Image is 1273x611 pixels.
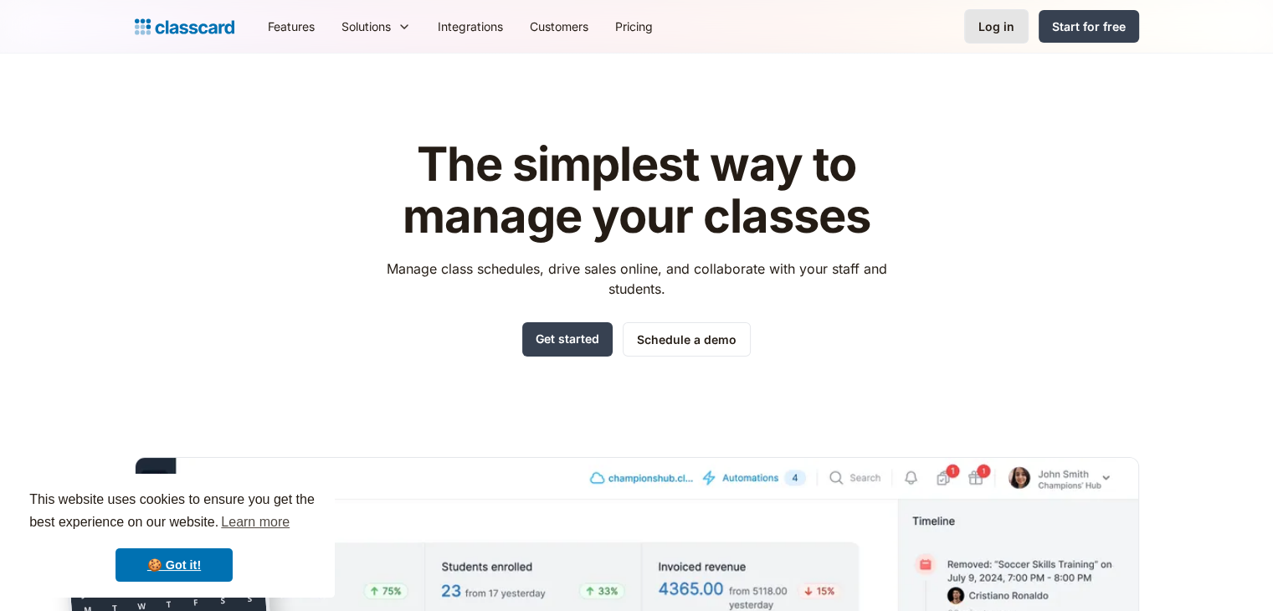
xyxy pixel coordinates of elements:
[516,8,602,45] a: Customers
[522,322,613,357] a: Get started
[424,8,516,45] a: Integrations
[964,9,1029,44] a: Log in
[218,510,292,535] a: learn more about cookies
[1052,18,1126,35] div: Start for free
[602,8,666,45] a: Pricing
[254,8,328,45] a: Features
[371,139,902,242] h1: The simplest way to manage your classes
[328,8,424,45] div: Solutions
[13,474,335,598] div: cookieconsent
[1039,10,1139,43] a: Start for free
[341,18,391,35] div: Solutions
[115,548,233,582] a: dismiss cookie message
[623,322,751,357] a: Schedule a demo
[371,259,902,299] p: Manage class schedules, drive sales online, and collaborate with your staff and students.
[29,490,319,535] span: This website uses cookies to ensure you get the best experience on our website.
[978,18,1014,35] div: Log in
[135,15,234,39] a: home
